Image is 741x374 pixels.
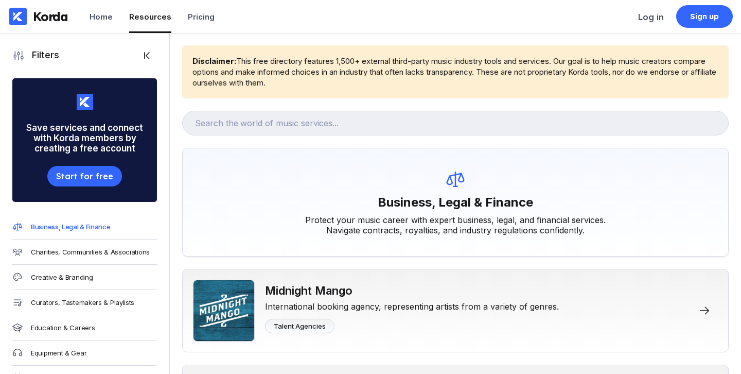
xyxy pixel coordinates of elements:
input: Search the world of music services... [182,111,729,135]
div: Talent Agencies [274,322,326,330]
div: Education & Careers [31,324,95,332]
a: Midnight MangoMidnight MangoInternational booking agency, representing artists from a variety of ... [182,269,729,352]
div: Equipment & Gear [31,349,86,357]
div: This free directory features 1,500+ external third-party music industry tools and services. Our g... [192,56,718,88]
div: Resources [129,12,171,22]
div: Start for free [56,171,113,181]
a: Business, Legal & Finance [12,214,157,240]
div: Midnight Mango [265,284,559,297]
div: Pricing [188,12,215,22]
button: Start for free [47,166,121,186]
div: International booking agency, representing artists from a variety of genres. [265,297,559,312]
div: Filters [25,49,59,62]
a: Sign up [676,5,733,28]
div: Korda [33,9,68,24]
a: Equipment & Gear [12,341,157,366]
div: Save services and connect with Korda members by creating a free account [12,110,157,166]
div: Sign up [690,11,719,22]
div: Home [90,12,113,22]
a: Education & Careers [12,315,157,341]
div: Protect your music career with expert business, legal, and financial services. Navigate contracts... [301,215,610,235]
a: Creative & Branding [12,265,157,290]
div: Creative & Branding [31,273,93,281]
div: Business, Legal & Finance [31,223,111,231]
div: Charities, Communities & Associations [31,248,150,256]
div: Curators, Tastemakers & Playlists [31,298,134,307]
div: Log in [638,12,664,22]
a: Curators, Tastemakers & Playlists [12,290,157,315]
h1: Business, Legal & Finance [378,190,533,215]
a: Charities, Communities & Associations [12,240,157,265]
img: Midnight Mango [193,280,255,342]
b: Disclaimer: [192,56,236,66]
